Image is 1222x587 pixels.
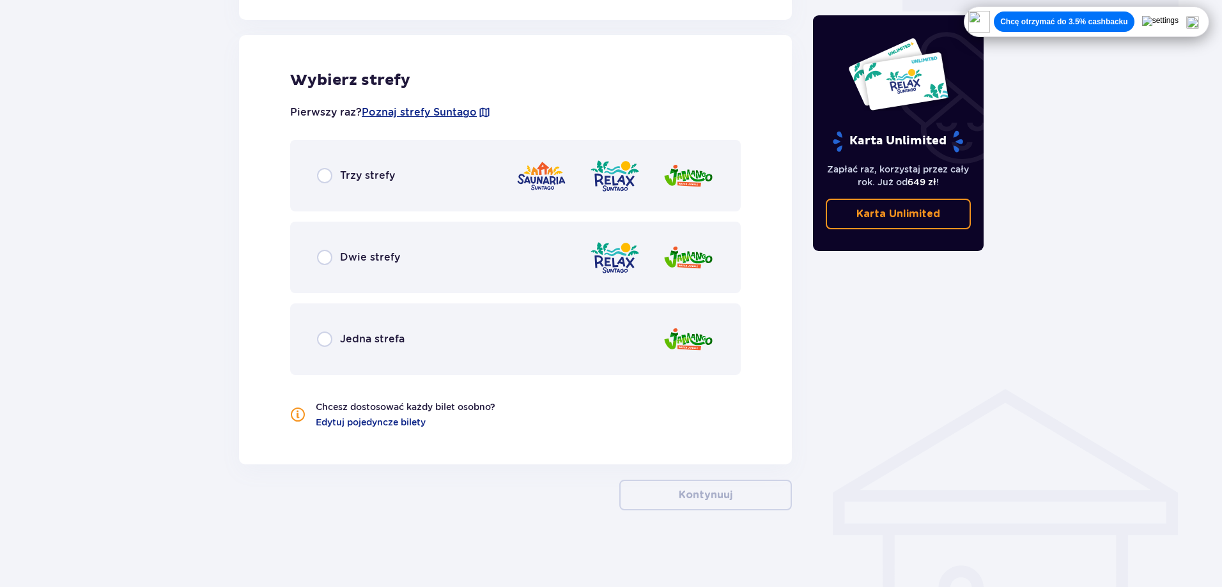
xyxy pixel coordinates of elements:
p: Zapłać raz, korzystaj przez cały rok. Już od ! [826,163,971,188]
p: Trzy strefy [340,169,395,183]
img: zone logo [663,240,714,276]
button: Kontynuuj [619,480,792,510]
p: Chcesz dostosować każdy bilet osobno? [316,400,495,413]
p: Jedna strefa [340,332,405,346]
p: Dwie strefy [340,250,400,264]
a: Edytuj pojedyncze bilety [316,416,426,429]
p: Karta Unlimited [831,130,964,153]
img: zone logo [663,321,714,358]
span: 649 zł [908,177,936,187]
img: zone logo [663,158,714,194]
img: zone logo [589,158,640,194]
a: Poznaj strefy Suntago [362,105,477,119]
img: zone logo [589,240,640,276]
p: Wybierz strefy [290,71,741,90]
img: zone logo [516,158,567,194]
p: Kontynuuj [679,488,732,502]
p: Pierwszy raz? [290,105,491,119]
p: Karta Unlimited [856,207,940,221]
a: Karta Unlimited [826,199,971,229]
